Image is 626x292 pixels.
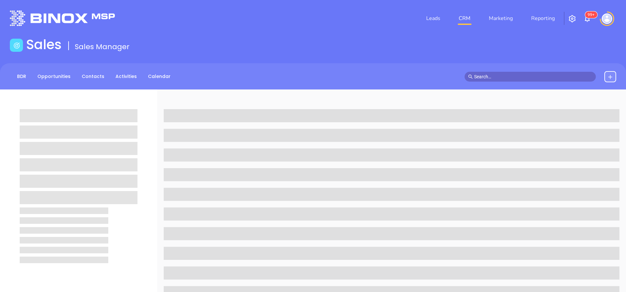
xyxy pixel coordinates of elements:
[486,12,515,25] a: Marketing
[529,12,557,25] a: Reporting
[112,71,141,82] a: Activities
[75,42,130,52] span: Sales Manager
[568,15,576,23] img: iconSetting
[585,11,597,18] sup: 100
[602,13,612,24] img: user
[468,74,473,79] span: search
[456,12,473,25] a: CRM
[13,71,30,82] a: BDR
[424,12,443,25] a: Leads
[10,10,115,26] img: logo
[78,71,108,82] a: Contacts
[474,73,592,80] input: Search…
[144,71,175,82] a: Calendar
[26,37,62,52] h1: Sales
[33,71,74,82] a: Opportunities
[583,15,591,23] img: iconNotification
